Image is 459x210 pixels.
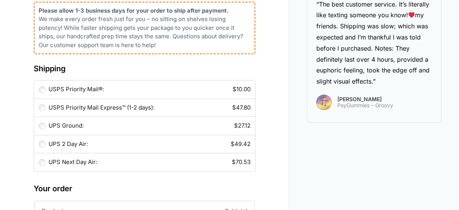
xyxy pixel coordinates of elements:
[49,158,251,167] label: UPS Next Day Air:
[337,97,393,102] span: [PERSON_NAME]
[49,121,251,130] label: UPS Ground:
[233,85,251,93] bdi: 10.00
[232,158,236,166] span: $
[232,158,251,166] bdi: 70.53
[49,140,251,149] label: UPS 2 Day Air:
[233,85,236,93] span: $
[231,140,251,148] bdi: 49.42
[234,122,238,129] span: $
[49,103,251,112] label: USPS Priority Mail Express™ (1-2 days):
[337,102,393,108] span: PsyGummies – Groovy
[39,7,229,14] b: Please allow 1-3 business days for your order to ship after payment.
[409,12,415,18] img: ❤️
[49,85,251,94] label: USPS Priority Mail®:
[34,63,256,74] h3: Shipping
[234,122,251,129] bdi: 27.12
[231,140,234,148] span: $
[34,183,256,194] h3: Your order
[232,104,251,111] bdi: 47.80
[232,104,236,111] span: $
[39,15,251,49] p: We make every order fresh just for you – no sitting on shelves losing potency! While faster shipp...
